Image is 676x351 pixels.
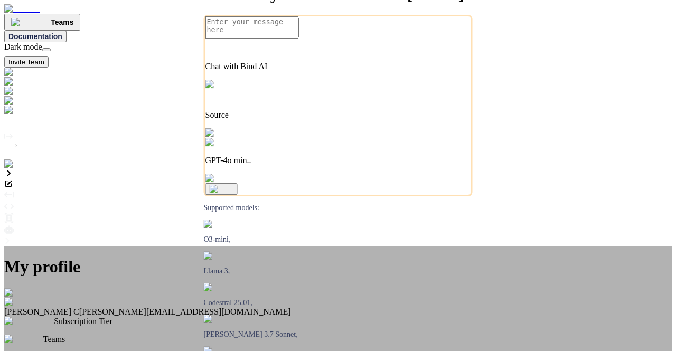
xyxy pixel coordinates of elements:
img: GPT-4 [204,220,232,228]
p: Llama 3, [204,267,473,276]
img: darkChat [4,87,44,96]
img: darkChat [4,68,44,77]
img: close [4,288,30,298]
img: profile [4,298,35,307]
p: O3-mini, [204,235,473,244]
button: Invite Team [4,56,49,68]
img: settings [4,159,39,169]
span: [PERSON_NAME] C [4,307,79,316]
span: Subscription Tier [54,317,112,326]
span: Documentation [8,32,62,41]
img: cloudideIcon [4,106,57,115]
button: premiumTeams [4,14,80,31]
img: Bind AI [4,4,40,14]
span: [PERSON_NAME][EMAIL_ADDRESS][DOMAIN_NAME] [79,307,291,316]
img: githubDark [4,96,51,106]
span: Teams [43,335,65,344]
img: premium [4,335,43,344]
p: Source [205,110,471,120]
img: icon [210,185,233,193]
img: GPT-4o mini [205,138,258,147]
p: Chat with Bind AI [205,62,471,71]
img: darkAi-studio [4,77,60,87]
img: attachment [205,174,251,183]
img: Pick Models [205,128,256,138]
span: Dark mode [4,42,42,51]
span: Teams [51,18,73,26]
p: Codestral 25.01, [204,299,473,307]
p: GPT-4o min.. [205,156,471,165]
img: premium [11,18,51,26]
img: subscription [4,317,54,326]
img: Llama2 [204,251,235,260]
button: Documentation [4,31,67,42]
img: claude [204,315,232,323]
p: Supported models: [204,204,473,212]
img: Pick Tools [205,80,249,89]
img: Mistral-AI [204,283,244,291]
p: [PERSON_NAME] 3.7 Sonnet, [204,330,473,339]
h1: My profile [4,257,672,277]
